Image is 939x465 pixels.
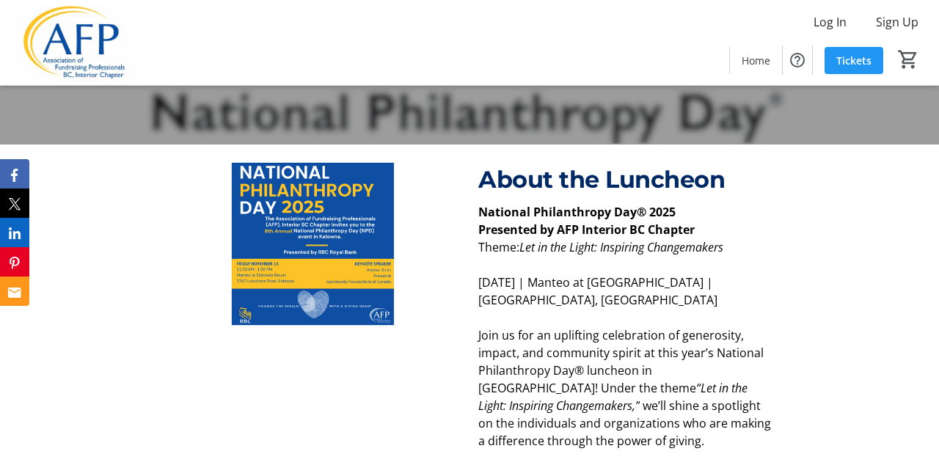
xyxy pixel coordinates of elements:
[730,47,782,74] a: Home
[895,46,921,73] button: Cart
[478,204,676,220] strong: National Philanthropy Day® 2025
[876,13,918,31] span: Sign Up
[742,53,770,68] span: Home
[165,162,461,329] img: undefined
[478,398,771,449] span: we’ll shine a spotlight on the individuals and organizations who are making a difference through ...
[478,239,519,255] span: Theme:
[478,327,764,396] span: Join us for an uplifting celebration of generosity, impact, and community spirit at this year’s N...
[478,221,695,238] strong: Presented by AFP Interior BC Chapter
[478,274,717,308] span: [DATE] | Manteo at [GEOGRAPHIC_DATA] | [GEOGRAPHIC_DATA], [GEOGRAPHIC_DATA]
[783,45,812,75] button: Help
[836,53,872,68] span: Tickets
[825,47,883,74] a: Tickets
[478,165,725,194] span: About the Luncheon
[9,6,139,79] img: AFP Interior BC's Logo
[802,10,858,34] button: Log In
[519,239,723,255] em: Let in the Light: Inspiring Changemakers
[814,13,847,31] span: Log In
[864,10,930,34] button: Sign Up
